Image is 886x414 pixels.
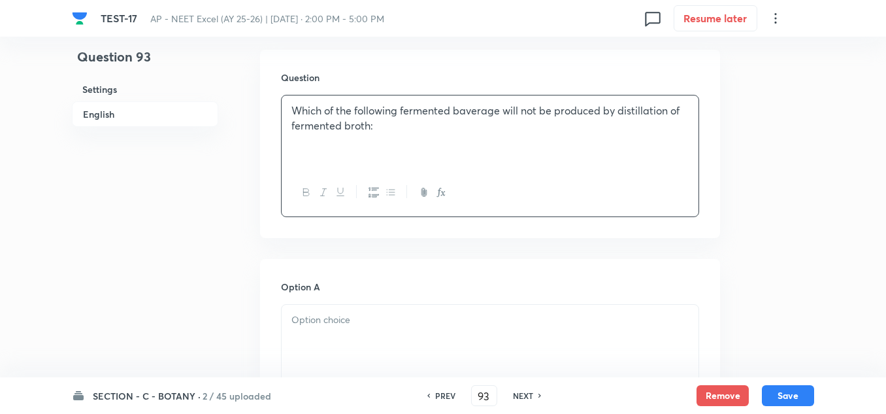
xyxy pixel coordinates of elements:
[72,47,218,77] h4: Question 93
[72,77,218,101] h6: Settings
[101,11,137,25] span: TEST-17
[281,71,699,84] h6: Question
[762,385,814,406] button: Save
[93,389,201,403] h6: SECTION - C - BOTANY ·
[435,390,455,402] h6: PREV
[291,103,689,133] p: Which of the following fermented baverage will not be produced by distillation of fermented broth:
[203,389,271,403] h6: 2 / 45 uploaded
[72,101,218,127] h6: English
[72,10,88,26] img: Company Logo
[697,385,749,406] button: Remove
[281,280,699,294] h6: Option A
[513,390,533,402] h6: NEXT
[72,10,90,26] a: Company Logo
[674,5,757,31] button: Resume later
[150,12,384,25] span: AP - NEET Excel (AY 25-26) | [DATE] · 2:00 PM - 5:00 PM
